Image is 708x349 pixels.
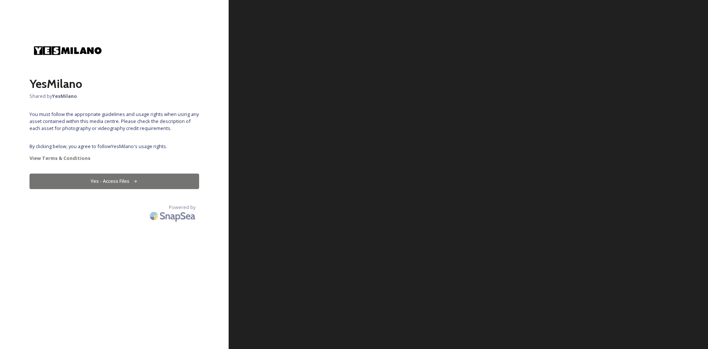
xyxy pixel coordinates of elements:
[29,174,199,189] button: Yes - Access Files
[29,143,199,150] span: By clicking below, you agree to follow YesMilano 's usage rights.
[147,207,199,225] img: SnapSea Logo
[29,111,199,132] span: You must follow the appropriate guidelines and usage rights when using any asset contained within...
[52,93,77,99] strong: YesMilano
[29,30,103,71] img: yesmi.jpg
[169,204,195,211] span: Powered by
[29,75,199,93] h2: YesMilano
[29,154,199,162] a: View Terms & Conditions
[29,155,90,161] strong: View Terms & Conditions
[29,93,199,100] span: Shared by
